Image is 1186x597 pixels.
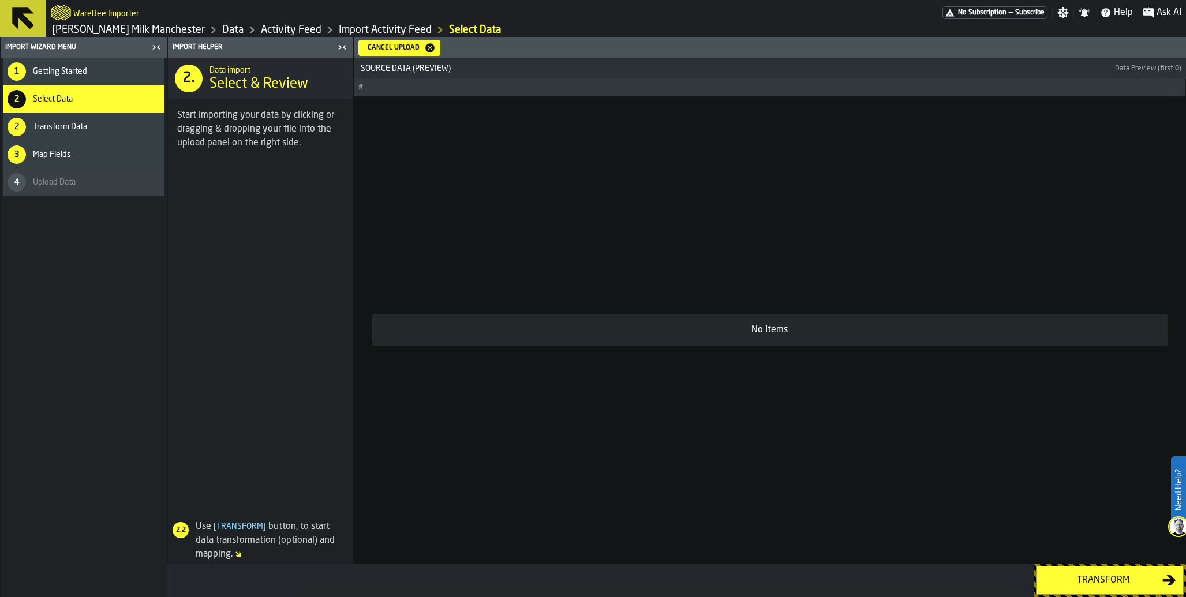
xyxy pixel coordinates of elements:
[51,2,71,23] a: logo-header
[211,523,268,531] span: Transform
[449,24,501,36] a: link-to-/wh/i/b09612b5-e9f1-4a3a-b0a4-784729d61419/import/activity/d241d355-0e3e-44a3-9a75-9fcd2a...
[1036,566,1184,595] button: button-Transform
[958,9,1007,17] span: No Subscription
[261,24,321,36] a: link-to-/wh/i/b09612b5-e9f1-4a3a-b0a4-784729d61419/data/activity
[8,173,26,192] div: 4
[33,67,87,76] span: Getting Started
[168,58,353,99] div: title-Select & Review
[214,523,216,531] span: [
[170,43,334,51] div: Import Helper
[358,40,440,56] button: button-Cancel Upload
[33,122,87,132] span: Transform Data
[942,6,1047,19] a: link-to-/wh/i/b09612b5-e9f1-4a3a-b0a4-784729d61419/pricing/
[33,150,71,159] span: Map Fields
[334,40,350,54] label: button-toggle-Close me
[1053,7,1073,18] label: button-toggle-Settings
[168,520,348,561] div: Use button, to start data transformation (optional) and mapping.
[1009,9,1013,17] span: —
[51,23,616,37] nav: Breadcrumb
[354,58,1186,79] button: button-
[1,37,167,58] header: Import Wizard Menu
[1115,65,1181,73] span: Data Preview (first 0)
[942,6,1047,19] div: Menu Subscription
[3,85,164,113] li: menu Select Data
[209,63,343,75] h2: Sub Title
[1138,6,1186,20] label: button-toggle-Ask AI
[1043,573,1162,587] div: Transform
[1172,457,1185,522] label: Need Help?
[222,24,244,36] a: link-to-/wh/i/b09612b5-e9f1-4a3a-b0a4-784729d61419/data
[209,75,308,93] span: Select & Review
[175,65,203,92] div: 2.
[1157,6,1181,20] span: Ask AI
[381,323,1158,337] div: No Items
[8,62,26,81] div: 1
[168,37,353,58] header: Import Helper
[1114,6,1133,20] span: Help
[263,523,266,531] span: ]
[177,108,343,150] div: Start importing your data by clicking or dragging & dropping your file into the upload panel on t...
[356,64,1113,73] span: Source Data (Preview)
[339,24,432,36] a: link-to-/wh/i/b09612b5-e9f1-4a3a-b0a4-784729d61419/import/activity/
[3,113,164,141] li: menu Transform Data
[8,90,26,108] div: 2
[148,40,164,54] label: button-toggle-Close me
[33,178,76,187] span: Upload Data
[8,118,26,136] div: 2
[52,24,205,36] a: link-to-/wh/i/b09612b5-e9f1-4a3a-b0a4-784729d61419
[8,145,26,164] div: 3
[1095,6,1138,20] label: button-toggle-Help
[3,141,164,168] li: menu Map Fields
[3,58,164,85] li: menu Getting Started
[3,43,148,51] div: Import Wizard Menu
[363,44,424,52] div: Cancel Upload
[1015,9,1045,17] span: Subscribe
[3,168,164,196] li: menu Upload Data
[358,84,363,92] span: #
[1074,7,1095,18] label: button-toggle-Notifications
[33,95,73,104] span: Select Data
[73,7,139,18] h2: Sub Title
